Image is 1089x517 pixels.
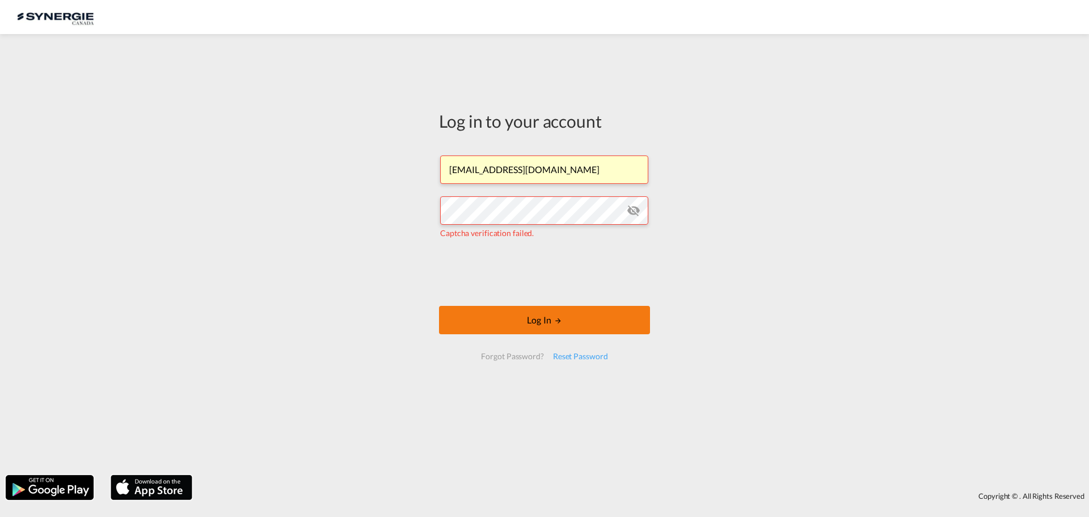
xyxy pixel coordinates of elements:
[198,486,1089,506] div: Copyright © . All Rights Reserved
[439,306,650,334] button: LOGIN
[17,5,94,30] img: 1f56c880d42311ef80fc7dca854c8e59.png
[109,474,193,501] img: apple.png
[458,250,631,295] iframe: reCAPTCHA
[440,155,648,184] input: Enter email/phone number
[476,346,548,367] div: Forgot Password?
[548,346,613,367] div: Reset Password
[627,204,640,217] md-icon: icon-eye-off
[440,228,534,238] span: Captcha verification failed.
[439,109,650,133] div: Log in to your account
[5,474,95,501] img: google.png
